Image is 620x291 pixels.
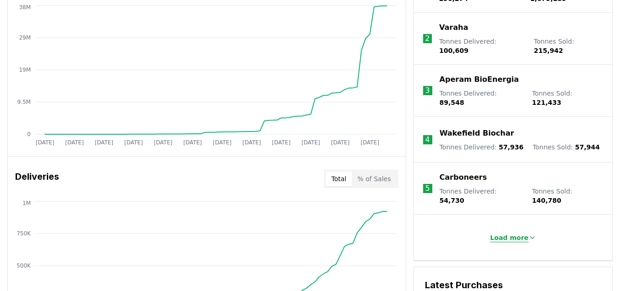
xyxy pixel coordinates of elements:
[425,134,430,145] p: 4
[532,89,603,107] p: Tonnes Sold :
[15,170,59,188] h3: Deliveries
[440,143,524,152] p: Tonnes Delivered :
[532,99,561,106] span: 121,433
[36,139,55,146] tspan: [DATE]
[154,139,173,146] tspan: [DATE]
[533,143,600,152] p: Tonnes Sold :
[425,183,430,194] p: 5
[17,262,31,269] tspan: 500K
[532,187,603,205] p: Tonnes Sold :
[124,139,143,146] tspan: [DATE]
[19,67,31,73] tspan: 19M
[440,172,487,183] a: Carboneers
[499,143,524,151] span: 57,936
[440,187,523,205] p: Tonnes Delivered :
[534,47,563,54] span: 215,942
[532,197,561,204] span: 140,780
[361,139,380,146] tspan: [DATE]
[352,171,397,186] button: % of Sales
[22,200,31,206] tspan: 1M
[95,139,113,146] tspan: [DATE]
[440,197,464,204] span: 54,730
[27,131,31,137] tspan: 0
[425,85,430,96] p: 3
[439,37,525,55] p: Tonnes Delivered :
[17,230,31,237] tspan: 750K
[302,139,320,146] tspan: [DATE]
[534,37,603,55] p: Tonnes Sold :
[439,22,468,33] a: Varaha
[213,139,232,146] tspan: [DATE]
[19,34,31,41] tspan: 29M
[242,139,261,146] tspan: [DATE]
[440,99,464,106] span: 89,548
[17,99,31,105] tspan: 9.5M
[184,139,202,146] tspan: [DATE]
[440,89,523,107] p: Tonnes Delivered :
[425,33,430,44] p: 2
[331,139,350,146] tspan: [DATE]
[439,47,469,54] span: 100,609
[483,228,543,247] button: Load more
[440,74,519,85] a: Aperam BioEnergia
[326,171,352,186] button: Total
[272,139,291,146] tspan: [DATE]
[575,143,600,151] span: 57,944
[490,233,529,242] p: Load more
[65,139,84,146] tspan: [DATE]
[440,128,514,139] a: Wakefield Biochar
[19,4,31,11] tspan: 38M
